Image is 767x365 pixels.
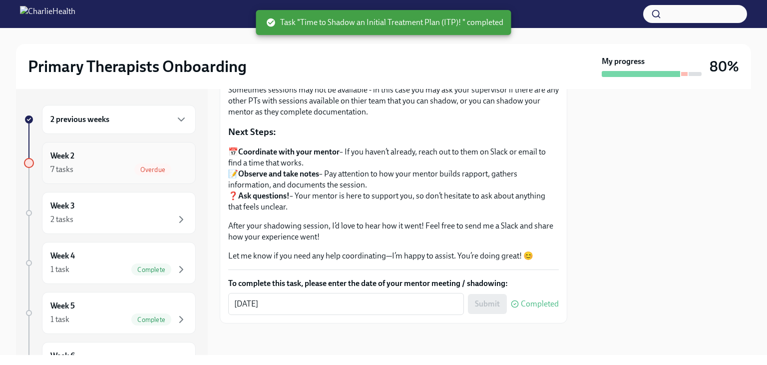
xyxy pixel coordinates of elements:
span: Overdue [134,166,171,173]
div: 2 tasks [50,214,73,225]
h6: Week 6 [50,350,75,361]
div: 1 task [50,264,69,275]
a: Week 41 taskComplete [24,242,196,284]
strong: Ask questions! [238,191,290,200]
p: After your shadowing session, I’d love to hear how it went! Feel free to send me a Slack and shar... [228,220,559,242]
h6: Week 5 [50,300,75,311]
span: Complete [131,316,171,323]
p: Let me know if you need any help coordinating—I’m happy to assist. You’re doing great! 😊 [228,250,559,261]
a: Week 32 tasks [24,192,196,234]
p: Next Steps: [228,125,559,138]
span: Complete [131,266,171,273]
div: 1 task [50,314,69,325]
textarea: [DATE] [234,298,458,310]
h3: 80% [710,57,739,75]
strong: My progress [602,56,645,67]
a: Week 27 tasksOverdue [24,142,196,184]
div: 7 tasks [50,164,73,175]
h6: 2 previous weeks [50,114,109,125]
span: Completed [521,300,559,308]
h6: Week 2 [50,150,74,161]
h6: Week 3 [50,200,75,211]
p: Sometimes sessions may not be available - in this case you may ask your supervisor if there are a... [228,84,559,117]
p: 📅 – If you haven’t already, reach out to them on Slack or email to find a time that works. 📝 – Pa... [228,146,559,212]
a: Week 51 taskComplete [24,292,196,334]
label: To complete this task, please enter the date of your mentor meeting / shadowing: [228,278,559,289]
strong: Observe and take notes [238,169,319,178]
img: CharlieHealth [20,6,75,22]
div: 2 previous weeks [42,105,196,134]
strong: Coordinate with your mentor [238,147,340,156]
h6: Week 4 [50,250,75,261]
h2: Primary Therapists Onboarding [28,56,247,76]
span: Task "Time to Shadow an Initial Treatment Plan (ITP)! " completed [266,17,503,28]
